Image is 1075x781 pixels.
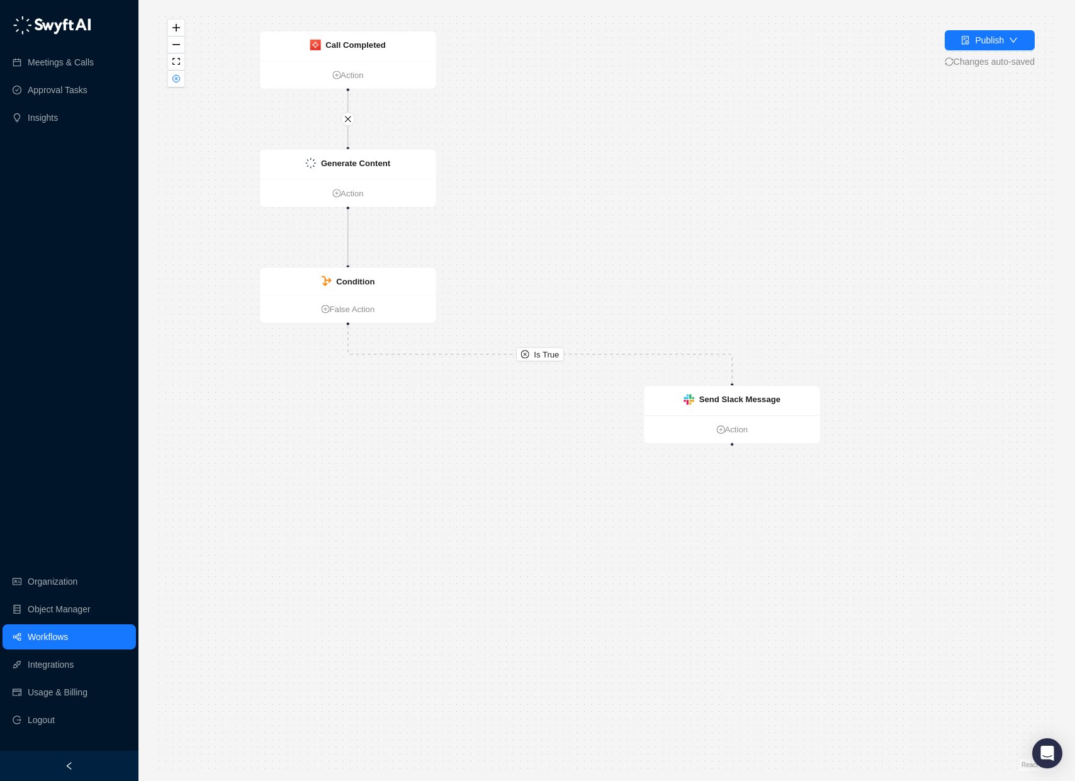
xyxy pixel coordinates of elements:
div: Send Slack Messageplus-circleAction [643,385,821,444]
button: fit view [168,53,184,70]
div: Generate Contentplus-circleAction [259,149,437,208]
span: logout [13,716,21,724]
strong: Generate Content [321,159,390,168]
a: React Flow attribution [1022,761,1053,768]
span: plus-circle [321,305,329,313]
a: Insights [28,105,58,130]
span: Is True [534,348,559,361]
a: Action [260,187,436,200]
span: Changes auto-saved [945,55,1035,69]
g: Edge from 7b822fb0-7184-013e-26ea-4efe67ba4d1e to 0a3dd3e0-79f0-013e-5cda-02b1cd453a83 [348,325,732,383]
strong: Condition [336,276,374,286]
a: Usage & Billing [28,680,87,705]
a: Meetings & Calls [28,50,94,75]
span: Logout [28,707,55,733]
img: logo-small-inverted-DW8HDUn_.png [305,158,316,169]
span: left [65,761,74,770]
a: Integrations [28,652,74,677]
button: Publish [945,30,1035,50]
button: zoom in [168,20,184,37]
span: down [1009,36,1018,45]
img: logo-05li4sbe.png [13,16,91,35]
img: slack-Cn3INd-T.png [684,394,694,405]
img: avoma-Ch2FgYIh.png [310,40,321,50]
button: zoom out [168,37,184,53]
strong: Send Slack Message [699,395,780,404]
div: Call Completedplus-circleAction [259,31,437,89]
a: Action [260,69,436,82]
div: Conditionplus-circleFalse Action [259,267,437,323]
a: Organization [28,569,77,594]
strong: Call Completed [325,40,386,50]
span: sync [945,57,954,66]
span: close-circle [172,75,180,82]
span: plus-circle [332,189,341,197]
a: Approval Tasks [28,77,87,103]
a: Object Manager [28,597,91,622]
a: Workflows [28,624,68,649]
span: plus-circle [332,70,341,79]
button: close-circle [168,70,184,87]
span: plus-circle [716,425,724,434]
span: close [344,115,352,123]
a: Action [644,423,820,436]
a: False Action [260,303,436,316]
span: close-circle [521,350,529,358]
button: Is True [516,347,564,362]
div: Open Intercom Messenger [1032,738,1062,768]
div: Publish [975,33,1004,47]
span: file-done [961,36,970,45]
